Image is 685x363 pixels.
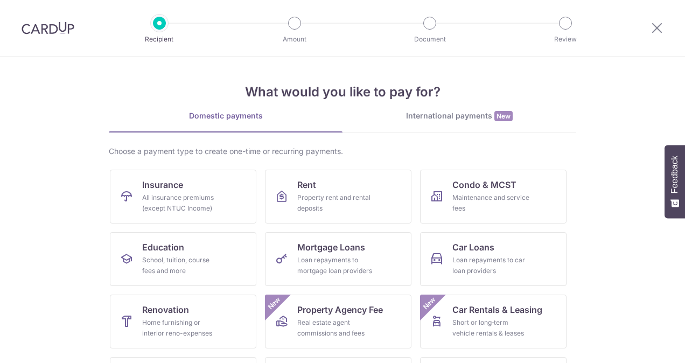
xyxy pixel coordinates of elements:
a: Condo & MCSTMaintenance and service fees [420,170,567,224]
span: Renovation [142,303,189,316]
p: Document [390,34,470,45]
span: Feedback [670,156,680,193]
a: Car Rentals & LeasingShort or long‑term vehicle rentals & leasesNew [420,295,567,348]
img: CardUp [22,22,74,34]
p: Review [526,34,605,45]
a: InsuranceAll insurance premiums (except NTUC Income) [110,170,256,224]
div: School, tuition, course fees and more [142,255,220,276]
a: EducationSchool, tuition, course fees and more [110,232,256,286]
div: Maintenance and service fees [452,192,530,214]
div: Domestic payments [109,110,342,121]
span: Education [142,241,184,254]
div: Real estate agent commissions and fees [297,317,375,339]
a: RentProperty rent and rental deposits [265,170,411,224]
span: Property Agency Fee [297,303,383,316]
div: Property rent and rental deposits [297,192,375,214]
span: New [494,111,513,121]
span: Mortgage Loans [297,241,365,254]
span: Car Rentals & Leasing [452,303,542,316]
div: Choose a payment type to create one-time or recurring payments. [109,146,576,157]
div: International payments [342,110,576,122]
div: All insurance premiums (except NTUC Income) [142,192,220,214]
span: Rent [297,178,316,191]
span: New [421,295,438,312]
div: Loan repayments to mortgage loan providers [297,255,375,276]
a: Car LoansLoan repayments to car loan providers [420,232,567,286]
p: Recipient [120,34,199,45]
div: Home furnishing or interior reno-expenses [142,317,220,339]
h4: What would you like to pay for? [109,82,576,102]
div: Short or long‑term vehicle rentals & leases [452,317,530,339]
span: Car Loans [452,241,494,254]
button: Feedback - Show survey [665,145,685,218]
a: Property Agency FeeReal estate agent commissions and feesNew [265,295,411,348]
div: Loan repayments to car loan providers [452,255,530,276]
a: Mortgage LoansLoan repayments to mortgage loan providers [265,232,411,286]
p: Amount [255,34,334,45]
span: Condo & MCST [452,178,516,191]
span: New [265,295,283,312]
a: RenovationHome furnishing or interior reno-expenses [110,295,256,348]
span: Insurance [142,178,183,191]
